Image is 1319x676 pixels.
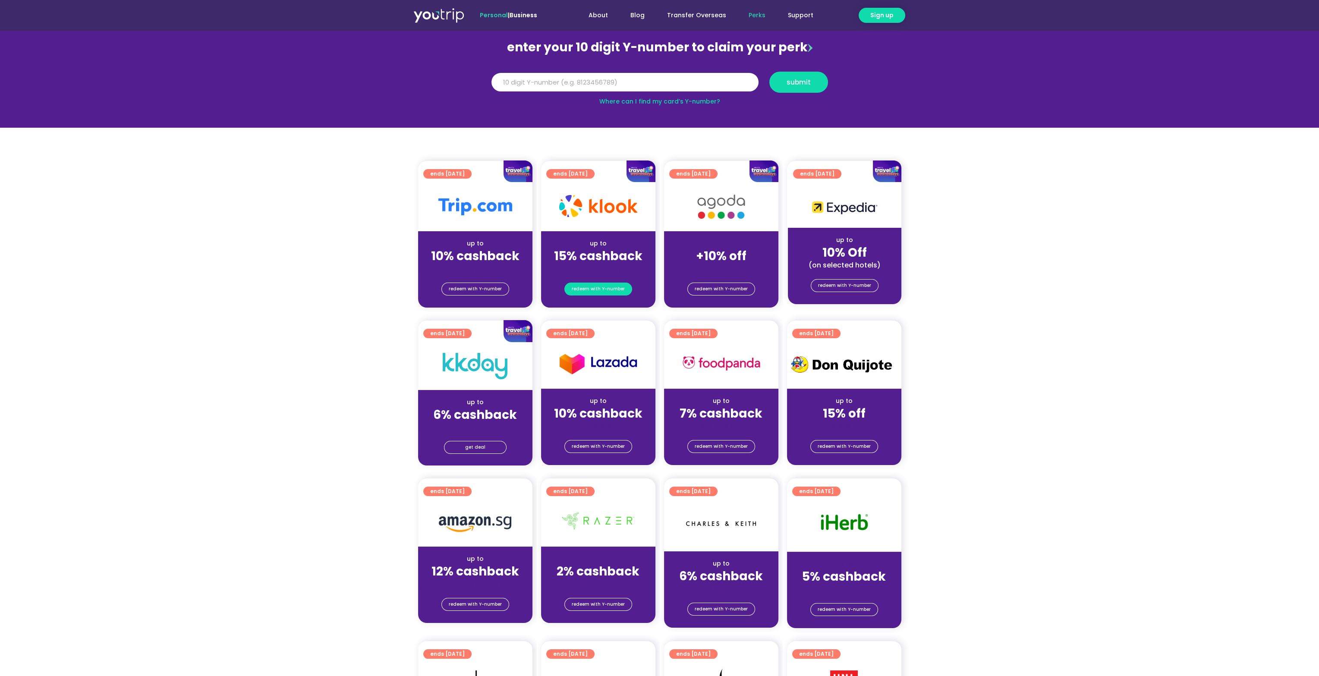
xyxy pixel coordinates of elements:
[564,598,632,611] a: redeem with Y-number
[548,554,648,563] div: up to
[818,280,871,292] span: redeem with Y-number
[799,487,834,496] span: ends [DATE]
[548,264,648,273] div: (for stays only)
[425,398,526,407] div: up to
[599,97,720,106] a: Where can I find my card’s Y-number?
[818,440,871,453] span: redeem with Y-number
[546,649,595,659] a: ends [DATE]
[577,7,619,23] a: About
[669,649,718,659] a: ends [DATE]
[795,236,894,245] div: up to
[619,7,656,23] a: Blog
[671,559,771,568] div: up to
[430,487,465,496] span: ends [DATE]
[669,487,718,496] a: ends [DATE]
[823,405,866,422] strong: 15% off
[794,585,894,594] div: (for stays only)
[676,487,711,496] span: ends [DATE]
[425,264,526,273] div: (for stays only)
[822,244,867,261] strong: 10% Off
[671,421,771,431] div: (for stays only)
[465,441,485,453] span: get deal
[548,421,648,431] div: (for stays only)
[799,649,834,659] span: ends [DATE]
[548,579,648,588] div: (for stays only)
[425,239,526,248] div: up to
[423,649,472,659] a: ends [DATE]
[794,421,894,431] div: (for stays only)
[695,603,748,615] span: redeem with Y-number
[444,441,507,454] a: get deal
[441,283,509,296] a: redeem with Y-number
[425,423,526,432] div: (for stays only)
[811,279,878,292] a: redeem with Y-number
[676,329,711,338] span: ends [DATE]
[792,649,841,659] a: ends [DATE]
[491,73,759,92] input: 10 digit Y-number (e.g. 8123456789)
[572,440,625,453] span: redeem with Y-number
[433,406,517,423] strong: 6% cashback
[794,396,894,406] div: up to
[671,584,771,593] div: (for stays only)
[794,560,894,569] div: up to
[546,487,595,496] a: ends [DATE]
[737,7,777,23] a: Perks
[695,440,748,453] span: redeem with Y-number
[679,568,763,585] strong: 6% cashback
[795,261,894,270] div: (on selected hotels)
[671,264,771,273] div: (for stays only)
[554,405,642,422] strong: 10% cashback
[491,72,828,99] form: Y Number
[680,405,762,422] strong: 7% cashback
[553,649,588,659] span: ends [DATE]
[510,11,537,19] a: Business
[430,649,465,659] span: ends [DATE]
[769,72,828,93] button: submit
[777,7,825,23] a: Support
[671,396,771,406] div: up to
[560,7,825,23] nav: Menu
[431,563,519,580] strong: 12% cashback
[687,603,755,616] a: redeem with Y-number
[802,568,886,585] strong: 5% cashback
[425,579,526,588] div: (for stays only)
[656,7,737,23] a: Transfer Overseas
[554,248,642,264] strong: 15% cashback
[676,649,711,659] span: ends [DATE]
[799,329,834,338] span: ends [DATE]
[687,283,755,296] a: redeem with Y-number
[687,440,755,453] a: redeem with Y-number
[480,11,508,19] span: Personal
[548,239,648,248] div: up to
[572,598,625,610] span: redeem with Y-number
[859,8,905,23] a: Sign up
[787,79,811,85] span: submit
[425,554,526,563] div: up to
[564,440,632,453] a: redeem with Y-number
[557,563,639,580] strong: 2% cashback
[449,283,502,295] span: redeem with Y-number
[431,248,519,264] strong: 10% cashback
[713,239,729,248] span: up to
[870,11,894,20] span: Sign up
[818,604,871,616] span: redeem with Y-number
[695,283,748,295] span: redeem with Y-number
[810,603,878,616] a: redeem with Y-number
[441,598,509,611] a: redeem with Y-number
[553,329,588,338] span: ends [DATE]
[572,283,625,295] span: redeem with Y-number
[810,440,878,453] a: redeem with Y-number
[669,329,718,338] a: ends [DATE]
[564,283,632,296] a: redeem with Y-number
[449,598,502,610] span: redeem with Y-number
[546,329,595,338] a: ends [DATE]
[696,248,746,264] strong: +10% off
[792,487,841,496] a: ends [DATE]
[487,36,832,59] div: enter your 10 digit Y-number to claim your perk
[423,487,472,496] a: ends [DATE]
[480,11,537,19] span: |
[792,329,841,338] a: ends [DATE]
[548,396,648,406] div: up to
[553,487,588,496] span: ends [DATE]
